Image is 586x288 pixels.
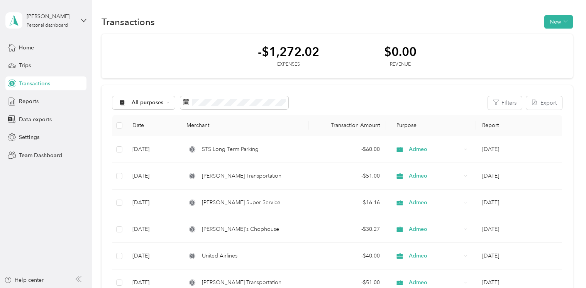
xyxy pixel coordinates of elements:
[315,225,380,234] div: - $30.27
[202,278,281,287] span: [PERSON_NAME] Transportation
[202,252,237,260] span: United Airlines
[132,100,164,105] span: All purposes
[409,252,461,260] span: Admeo
[126,163,180,190] td: [DATE]
[315,198,380,207] div: - $16.16
[476,216,562,243] td: Sep 2025
[126,243,180,269] td: [DATE]
[202,172,281,180] span: [PERSON_NAME] Transportation
[392,122,417,129] span: Purpose
[27,23,68,28] div: Personal dashboard
[543,245,586,288] iframe: Everlance-gr Chat Button Frame
[19,80,50,88] span: Transactions
[309,115,386,136] th: Transaction Amount
[126,136,180,163] td: [DATE]
[102,18,155,26] h1: Transactions
[19,133,39,141] span: Settings
[19,44,34,52] span: Home
[19,97,39,105] span: Reports
[126,216,180,243] td: [DATE]
[180,115,309,136] th: Merchant
[4,276,44,284] button: Help center
[384,45,417,58] div: $0.00
[476,190,562,216] td: Sep 2025
[476,163,562,190] td: Sep 2025
[19,151,62,159] span: Team Dashboard
[258,45,319,58] div: -$1,272.02
[315,145,380,154] div: - $60.00
[476,136,562,163] td: Sep 2025
[544,15,573,29] button: New
[476,243,562,269] td: Sep 2025
[19,61,31,69] span: Trips
[409,225,461,234] span: Admeo
[126,190,180,216] td: [DATE]
[488,96,522,110] button: Filters
[258,61,319,68] div: Expenses
[202,198,280,207] span: [PERSON_NAME] Super Service
[19,115,52,124] span: Data exports
[476,115,562,136] th: Report
[409,278,461,287] span: Admeo
[126,115,180,136] th: Date
[409,145,461,154] span: Admeo
[202,225,279,234] span: [PERSON_NAME]'s Chophouse
[315,172,380,180] div: - $51.00
[409,172,461,180] span: Admeo
[526,96,562,110] button: Export
[315,252,380,260] div: - $40.00
[27,12,75,20] div: [PERSON_NAME]
[384,61,417,68] div: Revenue
[315,278,380,287] div: - $51.00
[202,145,259,154] span: STS Long Term Parking
[409,198,461,207] span: Admeo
